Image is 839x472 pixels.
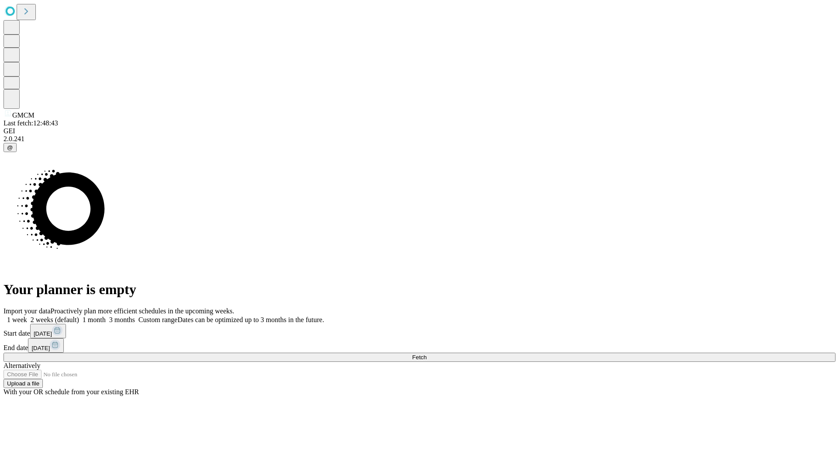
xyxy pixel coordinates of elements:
[31,316,79,323] span: 2 weeks (default)
[3,307,51,315] span: Import your data
[31,345,50,351] span: [DATE]
[3,338,836,353] div: End date
[7,316,27,323] span: 1 week
[3,127,836,135] div: GEI
[12,111,35,119] span: GMCM
[3,281,836,298] h1: Your planner is empty
[34,330,52,337] span: [DATE]
[139,316,177,323] span: Custom range
[3,119,58,127] span: Last fetch: 12:48:43
[3,353,836,362] button: Fetch
[7,144,13,151] span: @
[3,135,836,143] div: 2.0.241
[3,143,17,152] button: @
[109,316,135,323] span: 3 months
[3,362,40,369] span: Alternatively
[30,324,66,338] button: [DATE]
[177,316,324,323] span: Dates can be optimized up to 3 months in the future.
[51,307,234,315] span: Proactively plan more efficient schedules in the upcoming weeks.
[28,338,64,353] button: [DATE]
[3,379,43,388] button: Upload a file
[3,388,139,396] span: With your OR schedule from your existing EHR
[3,324,836,338] div: Start date
[83,316,106,323] span: 1 month
[412,354,426,361] span: Fetch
